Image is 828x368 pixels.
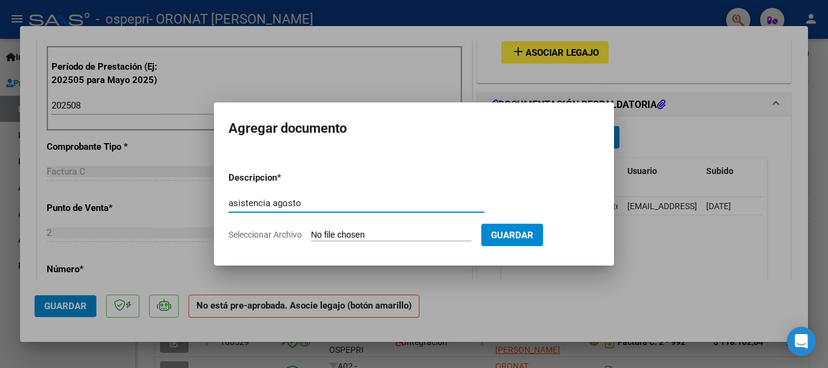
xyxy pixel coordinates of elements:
span: Seleccionar Archivo [229,230,302,239]
p: Descripcion [229,171,340,185]
h2: Agregar documento [229,117,599,140]
span: Guardar [491,230,533,241]
button: Guardar [481,224,543,246]
div: Open Intercom Messenger [787,327,816,356]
